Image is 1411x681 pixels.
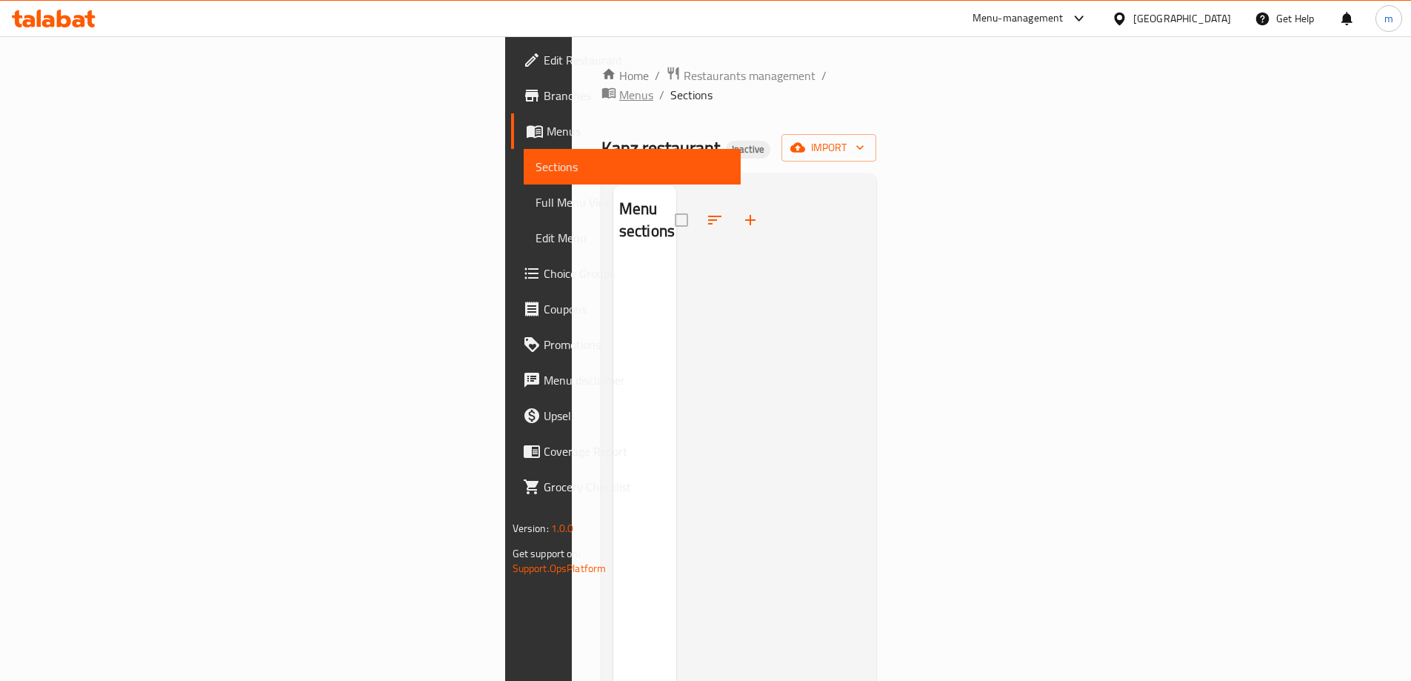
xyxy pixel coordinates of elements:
[511,398,741,433] a: Upsell
[511,256,741,291] a: Choice Groups
[973,10,1064,27] div: Menu-management
[733,202,768,238] button: Add section
[511,291,741,327] a: Coupons
[726,143,770,156] span: Inactive
[544,87,729,104] span: Branches
[1133,10,1231,27] div: [GEOGRAPHIC_DATA]
[551,519,574,538] span: 1.0.0
[524,185,741,220] a: Full Menu View
[544,51,729,69] span: Edit Restaurant
[524,149,741,185] a: Sections
[511,113,741,149] a: Menus
[511,362,741,398] a: Menu disclaimer
[536,229,729,247] span: Edit Menu
[1384,10,1393,27] span: m
[544,442,729,460] span: Coverage Report
[544,371,729,389] span: Menu disclaimer
[613,256,676,268] nav: Menu sections
[511,469,741,505] a: Grocery Checklist
[513,559,607,578] a: Support.OpsPlatform
[544,478,729,496] span: Grocery Checklist
[544,407,729,425] span: Upsell
[547,122,729,140] span: Menus
[781,134,876,162] button: import
[544,300,729,318] span: Coupons
[511,327,741,362] a: Promotions
[524,220,741,256] a: Edit Menu
[726,141,770,159] div: Inactive
[511,42,741,78] a: Edit Restaurant
[544,336,729,353] span: Promotions
[544,265,729,282] span: Choice Groups
[536,193,729,211] span: Full Menu View
[793,139,864,157] span: import
[511,433,741,469] a: Coverage Report
[666,66,815,85] a: Restaurants management
[513,544,581,563] span: Get support on:
[513,519,549,538] span: Version:
[684,67,815,84] span: Restaurants management
[511,78,741,113] a: Branches
[536,158,729,176] span: Sections
[821,67,827,84] li: /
